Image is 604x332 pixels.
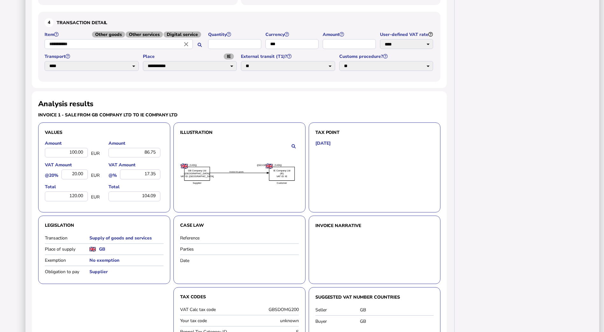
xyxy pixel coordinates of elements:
text: VAT ID: [GEOGRAPHIC_DATA] [180,175,214,178]
text: ([GEOGRAPHIC_DATA]) [184,172,210,175]
text: VAT ID: IE [276,175,287,178]
div: 120.00 [45,191,88,201]
span: Other services [126,31,163,38]
h3: Suggested VAT number countries [315,294,434,301]
div: GB [360,318,434,324]
text: IE Company Ltd [273,169,290,172]
h3: Legislation [45,222,164,228]
label: @20% [45,172,58,178]
h5: GB [99,246,105,252]
label: User-defined VAT rate [380,31,434,38]
text: Supplier [193,182,201,184]
label: Place [143,53,238,59]
label: Exemption [45,257,89,263]
label: Your tax code [180,318,238,324]
h5: [DATE] [315,140,331,146]
label: Total [45,184,100,190]
label: External transit (T1)? [241,53,336,59]
label: Total [109,184,163,190]
div: unknown [241,318,299,324]
h3: Illustration [180,129,299,136]
section: Define the item, and answer additional questions [38,12,440,81]
label: Quantity [208,31,262,38]
label: VAT Calc tax code [180,307,238,313]
button: Search for an item by HS code or use natural language description [194,40,205,50]
text: ([GEOGRAPHIC_DATA]) [172,163,197,167]
h5: Supply of goods and services [89,235,164,241]
span: EUR [91,172,100,178]
div: 104.09 [109,191,160,201]
text: ([GEOGRAPHIC_DATA]) [256,163,281,167]
label: Obligation to pay [45,269,89,275]
label: Item [45,31,205,38]
h3: Case law [180,222,299,228]
text: (IE) [280,172,284,175]
label: Seller [315,307,360,313]
div: GB [360,307,434,313]
label: Customs procedure? [339,53,434,59]
div: 100.00 [45,148,88,158]
h3: Tax point [315,129,434,136]
textpath: Invoice for goods [229,170,243,172]
label: Transport [45,53,140,59]
label: Transaction [45,235,89,241]
div: 86.75 [109,148,160,158]
label: Amount [109,140,163,146]
label: Place of supply [45,246,89,252]
h3: Values [45,129,164,136]
i: Close [183,41,190,48]
span: EUR [91,150,100,156]
label: Buyer [315,318,360,324]
span: EUR [91,194,100,200]
span: Other goods [92,31,125,38]
label: Reference [180,235,225,241]
label: Date [180,258,225,264]
img: gb.png [89,247,96,252]
label: VAT Amount [109,162,163,168]
h3: Invoice narrative [315,222,434,229]
text: GB Company Ltd [188,169,206,172]
div: 20.00 [61,169,88,179]
label: Currency [265,31,320,38]
label: Parties [180,246,225,252]
h3: Transaction detail [45,18,434,27]
div: GBSDOMG200 [241,307,299,313]
h5: Supplier [89,269,164,275]
h3: Invoice 1 - sale from GB Company Ltd to IE Company Ltd [38,112,238,118]
span: Digital service [164,31,201,38]
label: @% [109,172,117,178]
div: 4 [45,18,53,27]
label: Amount [45,140,100,146]
div: 17.35 [120,169,160,179]
label: VAT Amount [45,162,100,168]
text: Customer [277,182,287,184]
h2: Analysis results [38,99,93,109]
h3: Tax Codes [180,294,299,300]
label: Amount [323,31,377,38]
span: IE [224,53,234,59]
h5: No exemption [89,257,164,263]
